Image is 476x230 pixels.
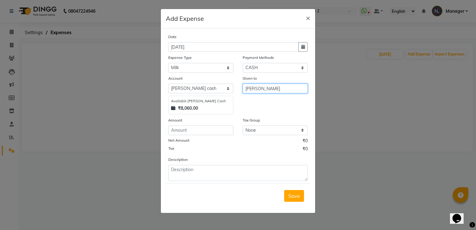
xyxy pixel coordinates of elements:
input: Given to [243,84,308,93]
button: Close [301,9,315,26]
iframe: chat widget [450,205,470,224]
span: ₹0 [302,138,308,146]
label: Date [168,34,177,40]
label: Tax Group [243,117,260,123]
button: Save [284,190,304,202]
label: Given to [243,76,257,81]
span: Save [288,193,300,199]
label: Amount [168,117,182,123]
h5: Add Expense [166,14,204,23]
label: Account [168,76,183,81]
span: × [306,13,310,22]
span: ₹0 [302,146,308,154]
label: Net Amount [168,138,189,143]
div: Available [PERSON_NAME] Cash [171,99,231,104]
label: Payment Methods [243,55,274,60]
label: Expense Type [168,55,192,60]
strong: ₹8,060.00 [178,105,198,112]
label: Description [168,157,188,162]
input: Amount [168,126,233,135]
label: Tax [168,146,174,151]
